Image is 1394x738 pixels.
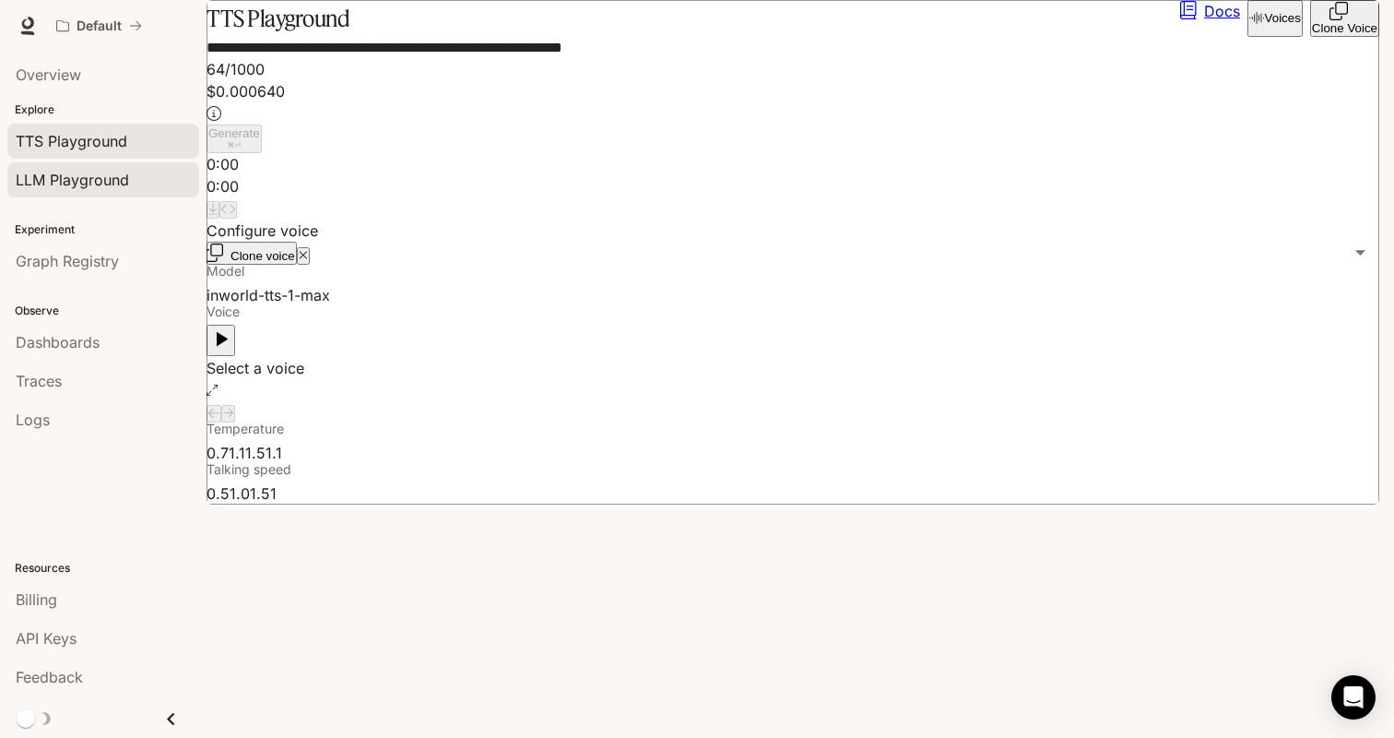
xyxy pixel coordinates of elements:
p: Select a voice [207,357,1379,379]
button: Clone voice [207,242,297,265]
span: 0:00 [207,177,239,196]
span: 0.7 [207,444,229,462]
span: 1 [270,484,277,503]
p: Temperature [207,423,284,435]
button: All workspaces [48,7,150,44]
p: $ 0.000640 [207,80,1379,102]
span: 0.5 [207,484,230,503]
span: 1.1 [266,444,282,462]
span: 1.5 [250,484,270,503]
div: inworld-tts-1-max [207,284,1379,306]
p: Model [207,265,244,278]
p: Default [77,18,122,34]
span: 0:00 [207,155,239,173]
p: Talking speed [207,463,291,476]
button: Inspect [219,201,237,219]
button: Generate⌘⏎ [207,125,262,153]
p: Voice [207,305,240,318]
span: 1.5 [245,444,266,462]
div: Open Intercom Messenger [1331,675,1376,720]
a: Docs [1184,2,1240,20]
span: 1.0 [230,484,250,503]
span: 1.1 [229,444,245,462]
p: ⌘⏎ [208,140,260,151]
p: Configure voice [207,220,1379,242]
p: 64 / 1000 [207,58,1379,80]
button: Download audio [207,201,219,219]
